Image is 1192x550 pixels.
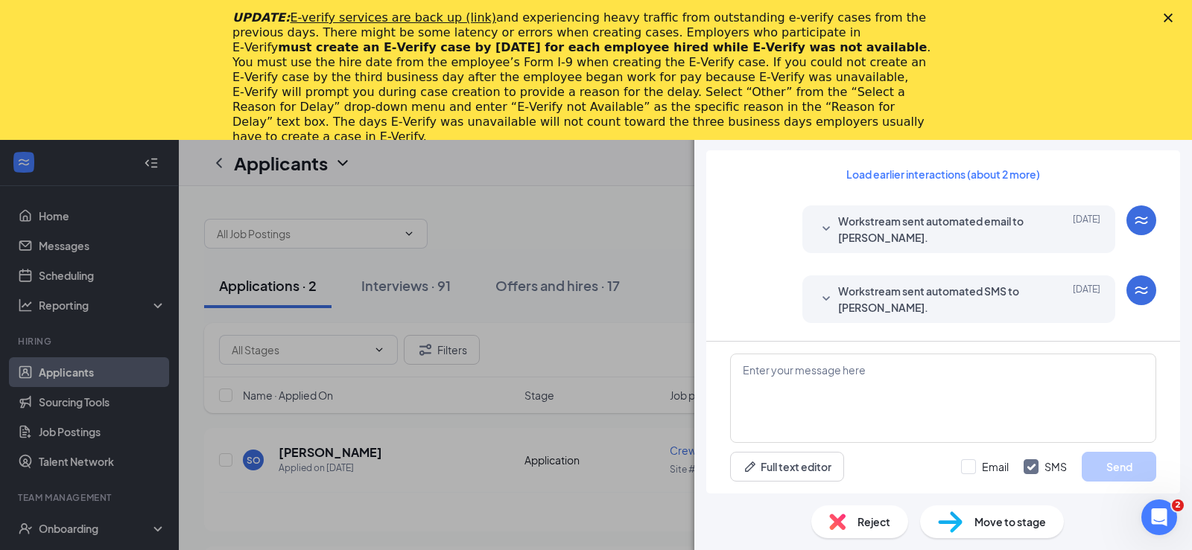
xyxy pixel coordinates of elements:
span: [DATE] [1073,213,1100,246]
svg: SmallChevronDown [817,220,835,238]
button: Full text editorPen [730,452,844,482]
i: UPDATE: [232,10,496,25]
svg: WorkstreamLogo [1132,281,1150,299]
div: Close [1164,13,1179,22]
span: Workstream sent automated SMS to [PERSON_NAME]. [838,283,1033,316]
a: E-verify services are back up (link) [290,10,496,25]
span: 2 [1172,499,1184,511]
b: must create an E‑Verify case by [DATE] for each employee hired while E‑Verify was not available [278,40,927,54]
svg: SmallChevronDown [817,290,835,308]
button: Send [1082,452,1156,482]
div: and experiencing heavy traffic from outstanding e-verify cases from the previous days. There migh... [232,10,936,144]
span: [DATE] [1073,283,1100,316]
svg: Pen [743,459,758,474]
span: Workstream sent automated email to [PERSON_NAME]. [838,213,1033,246]
button: Load earlier interactions (about 2 more) [834,162,1053,186]
span: Move to stage [974,514,1046,530]
svg: WorkstreamLogo [1132,211,1150,229]
iframe: Intercom live chat [1141,499,1177,535]
span: Reject [857,514,890,530]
